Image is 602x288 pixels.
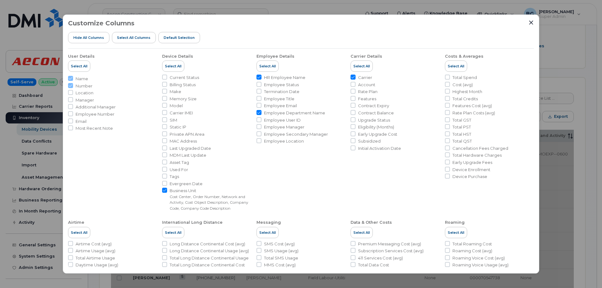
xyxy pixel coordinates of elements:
[256,60,279,72] button: Select All
[170,82,196,88] span: Billing Status
[358,138,381,144] span: Subsidized
[452,174,487,180] span: Device Purchase
[76,76,88,82] span: Name
[452,103,492,109] span: Features Cost (avg)
[452,152,502,158] span: Total Hardware Charges
[162,60,184,72] button: Select All
[165,230,182,235] span: Select All
[76,248,115,254] span: Airtime Usage (avg)
[264,75,305,81] span: HR Employee Name
[452,75,477,81] span: Total Spend
[170,110,193,116] span: Carrier IMEI
[358,89,378,95] span: Rate Plan
[264,110,325,116] span: Employee Department Name
[452,96,478,102] span: Total Credits
[358,255,403,261] span: 411 Services Cost (avg)
[264,96,294,102] span: Employee Title
[351,227,373,238] button: Select All
[76,111,114,117] span: Employee Number
[170,138,197,144] span: MAC Address
[358,262,389,268] span: Total Data Cost
[170,174,179,180] span: Tags
[264,241,295,247] span: SMS Cost (avg)
[452,241,492,247] span: Total Roaming Cost
[162,54,193,59] div: Device Details
[358,145,401,151] span: Initial Activation Date
[452,167,490,173] span: Device Enrollment
[76,118,87,124] span: Email
[76,97,94,103] span: Manager
[264,103,297,109] span: Employee Email
[170,96,197,102] span: Memory Size
[68,227,90,238] button: Select All
[68,220,84,225] div: Airtime
[264,131,328,137] span: Employee Secondary Manager
[76,241,112,247] span: Airtime Cost (avg)
[445,220,465,225] div: Roaming
[170,241,245,247] span: Long Distance Continental Cost (avg)
[448,64,464,69] span: Select All
[117,35,150,40] span: Select all Columns
[452,82,473,88] span: Cost (avg)
[452,248,492,254] span: Roaming Cost (avg)
[170,124,186,130] span: Static IP
[528,20,534,25] button: Close
[264,124,304,130] span: Employee Manager
[448,230,464,235] span: Select All
[170,103,183,109] span: Model
[452,110,495,116] span: Rate Plan Costs (avg)
[445,227,467,238] button: Select All
[264,248,298,254] span: SMS Usage (avg)
[452,262,509,268] span: Roaming Voice Usage (avg)
[170,117,177,123] span: SIM
[452,255,505,261] span: Roaming Voice Cost (avg)
[351,220,392,225] div: Data & Other Costs
[358,241,421,247] span: Premium Messaging Cost (avg)
[162,227,184,238] button: Select All
[76,255,115,261] span: Total Airtime Usage
[164,35,195,40] span: Default Selection
[445,60,467,72] button: Select All
[358,131,397,137] span: Early Upgrade Cost
[452,138,472,144] span: Total QST
[353,64,370,69] span: Select All
[358,75,372,81] span: Carrier
[256,220,281,225] div: Messaging
[452,160,492,165] span: Early Upgrade Fees
[76,104,116,110] span: Additional Manager
[170,167,188,173] span: Used For
[445,54,483,59] div: Costs & Averages
[76,125,113,131] span: Most Recent Note
[358,248,424,254] span: Subscription Services Cost (avg)
[358,117,390,123] span: Upgrade Status
[71,230,87,235] span: Select All
[170,255,249,261] span: Total Long Distance Continental Usage
[264,89,299,95] span: Termination Date
[170,75,199,81] span: Current Status
[264,255,298,261] span: Total SMS Usage
[68,32,109,43] button: Hide All Columns
[76,83,92,89] span: Number
[452,131,471,137] span: Total HST
[351,54,382,59] div: Carrier Details
[73,35,104,40] span: Hide All Columns
[170,89,181,95] span: Make
[170,188,251,194] span: Business Unit
[170,248,249,254] span: Long Distance Continental Usage (avg)
[170,145,211,151] span: Last Upgraded Date
[351,60,373,72] button: Select All
[170,131,204,137] span: Private APN Area
[170,194,248,211] small: Cost Center, Order Number, Network and Activity, Cost Object Description, Company Code, Company C...
[259,230,276,235] span: Select All
[71,64,87,69] span: Select All
[358,110,394,116] span: Contract Balance
[452,117,471,123] span: Total GST
[158,32,200,43] button: Default Selection
[358,82,375,88] span: Account
[353,230,370,235] span: Select All
[264,117,301,123] span: Employee User ID
[68,54,95,59] div: User Details
[76,262,118,268] span: Daytime Usage (avg)
[259,64,276,69] span: Select All
[68,20,135,27] h3: Customize Columns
